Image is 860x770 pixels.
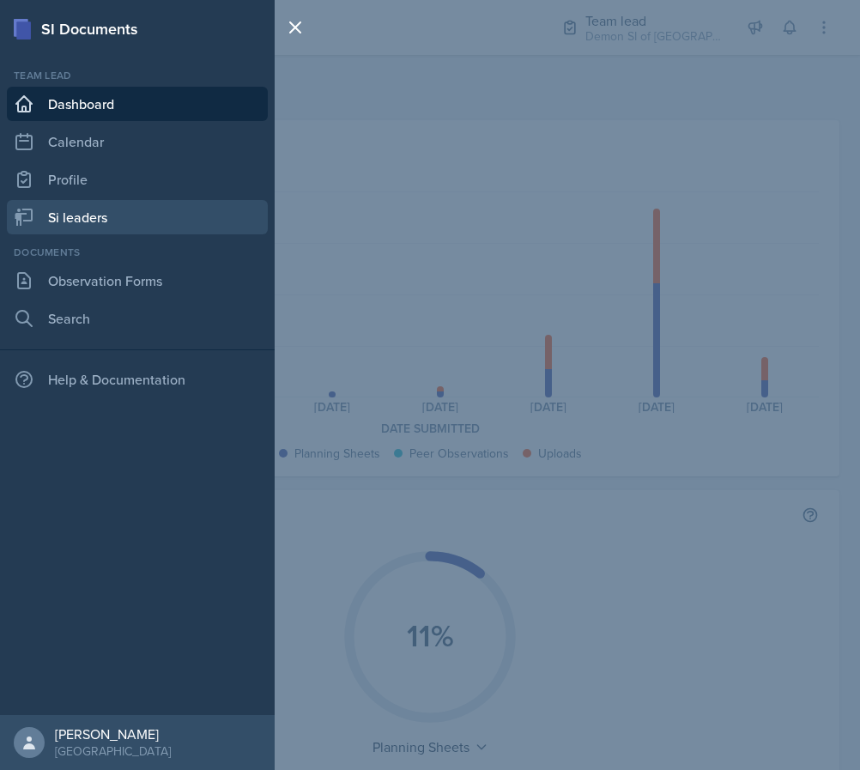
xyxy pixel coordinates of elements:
div: Team lead [7,68,268,83]
a: Dashboard [7,87,268,121]
a: Profile [7,162,268,197]
a: Si leaders [7,200,268,234]
div: [PERSON_NAME] [55,725,171,743]
div: [GEOGRAPHIC_DATA] [55,743,171,760]
a: Search [7,301,268,336]
a: Observation Forms [7,264,268,298]
div: Help & Documentation [7,362,268,397]
a: Calendar [7,124,268,159]
div: Documents [7,245,268,260]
